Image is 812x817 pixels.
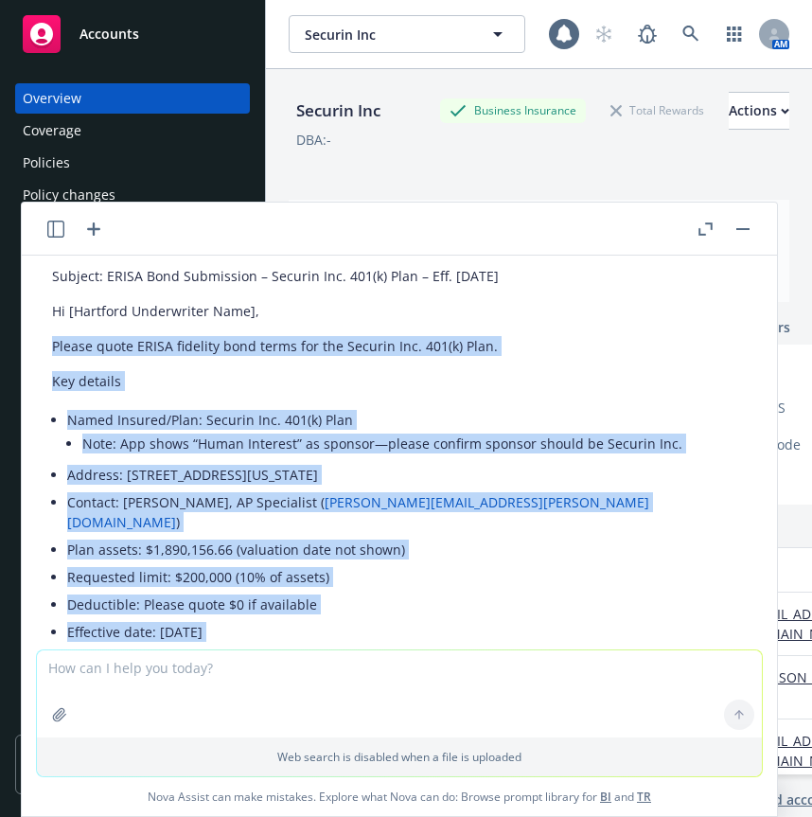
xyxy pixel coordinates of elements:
[79,27,139,42] span: Accounts
[15,83,250,114] a: Overview
[600,789,611,805] a: BI
[305,25,468,44] span: Securin Inc
[67,406,747,461] li: Named Insured/Plan: Securin Inc. 401(k) Plan
[15,435,250,466] a: Invoices
[15,627,250,657] a: Manage files
[15,409,250,428] div: Billing
[82,430,747,457] li: Note: App shows “Human Interest” as sponsor—please confirm sponsor should be Securin Inc.
[289,15,525,53] button: Securin Inc
[67,493,649,531] a: [PERSON_NAME][EMAIL_ADDRESS][PERSON_NAME][DOMAIN_NAME]
[67,536,747,563] li: Plan assets: $1,890,156.66 (valuation date not shown)
[15,600,250,619] div: Tools
[15,115,250,146] a: Coverage
[67,488,747,536] li: Contact: [PERSON_NAME], AP Specialist ( )
[67,563,747,591] li: Requested limit: $200,000 (10% of assets)
[15,341,250,371] a: Coverage gap analysis
[15,468,250,498] a: Billing updates
[15,180,250,210] a: Policy changes
[729,92,789,130] button: Actions
[15,309,250,339] a: Contract review
[672,15,710,53] a: Search
[52,336,747,356] p: Please quote ERISA fidelity bond terms for the Securin Inc. 401(k) Plan.
[440,98,586,122] div: Business Insurance
[52,266,747,286] p: Subject: ERISA Bond Submission – Securin Inc. 401(k) Plan – Eff. [DATE]
[296,130,331,150] div: DBA: -
[23,180,115,210] div: Policy changes
[52,371,747,391] p: Key details
[15,244,250,275] a: Quoting plans
[601,98,714,122] div: Total Rewards
[15,500,250,530] a: Account charges
[29,777,769,816] span: Nova Assist can make mistakes. Explore what Nova can do: Browse prompt library for and
[15,212,250,242] a: SSC Cases
[67,461,747,488] li: Address: [STREET_ADDRESS][US_STATE]
[48,749,750,765] p: Web search is disabled when a file is uploaded
[15,276,250,307] a: Contacts
[15,148,250,178] a: Policies
[23,115,81,146] div: Coverage
[637,789,651,805] a: TR
[23,148,70,178] div: Policies
[15,532,250,562] a: Installment plans
[628,15,666,53] a: Report a Bug
[15,8,250,61] a: Accounts
[67,591,747,618] li: Deductible: Please quote $0 if available
[52,301,747,321] p: Hi [Hartford Underwriter Name],
[67,646,747,673] li: Term: Please provide 1-year and 3-year prepaid options
[67,618,747,646] li: Effective date: [DATE]
[15,659,250,689] a: Policy checking
[15,691,250,721] a: Manage exposures
[23,83,81,114] div: Overview
[715,15,753,53] a: Switch app
[729,93,789,129] div: Actions
[289,98,388,123] div: Securin Inc
[585,15,623,53] a: Start snowing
